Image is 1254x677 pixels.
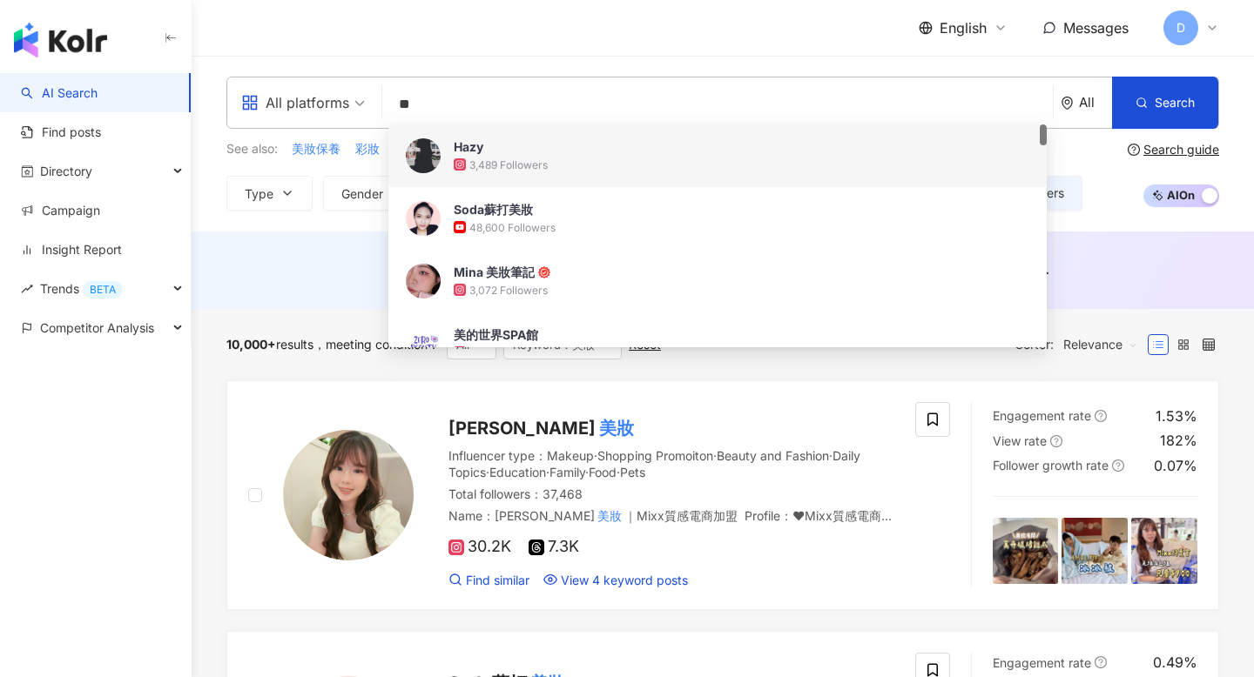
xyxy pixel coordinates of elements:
[454,201,533,218] div: Soda蘇打美妝
[226,337,276,352] span: 10,000+
[406,264,441,298] img: KOL Avatar
[713,448,717,463] span: ·
[1112,459,1124,472] span: question-circle
[469,283,548,298] div: 3,072 Followers
[292,140,340,158] span: 美妝保養
[83,281,123,298] div: BETA
[597,448,713,463] span: Shopping Promoiton
[1128,144,1140,156] span: question-circle
[594,448,597,463] span: ·
[1079,95,1112,110] div: All
[241,89,349,117] div: All platforms
[1131,518,1197,584] img: post-image
[546,465,549,479] span: ·
[313,337,440,352] span: meeting condition ：
[495,508,595,523] span: [PERSON_NAME]
[1112,77,1218,129] button: Search
[717,448,829,463] span: Beauty and Fashion
[993,433,1047,448] span: View rate
[21,202,100,219] a: Campaign
[1015,331,1148,359] div: Sorter:
[40,151,92,191] span: Directory
[469,220,556,235] div: 48,600 Followers
[624,508,738,523] span: ｜Mixx質感電商加盟
[406,326,441,361] img: KOL Avatar
[454,264,535,281] div: Mina 美妝筆記
[448,448,860,480] span: Daily Topics
[1153,653,1197,672] div: 0.49%
[448,486,894,503] div: Total followers ： 37,468
[1160,431,1197,450] div: 182%
[283,430,414,560] img: KOL Avatar
[595,506,624,526] mark: 美妝
[1095,410,1107,422] span: question-circle
[1155,96,1195,110] span: Search
[1062,518,1128,584] img: post-image
[40,269,123,308] span: Trends
[1050,435,1062,447] span: question-circle
[406,138,441,173] img: KOL Avatar
[547,448,594,463] span: Makeup
[448,572,529,589] a: Find similar
[585,465,589,479] span: ·
[355,140,380,158] span: 彩妝
[14,23,107,57] img: logo
[226,380,1219,610] a: KOL Avatar[PERSON_NAME]美妝Influencer type：Makeup·Shopping Promoiton·Beauty and Fashion·Daily Topic...
[241,94,259,111] span: appstore
[993,518,1059,584] img: post-image
[406,201,441,236] img: KOL Avatar
[448,447,894,481] div: Influencer type ：
[448,538,511,556] span: 30.2K
[501,522,530,542] mark: 美妝
[1143,143,1219,157] div: Search guide
[1176,18,1185,37] span: D
[469,158,548,172] div: 3,489 Followers
[448,508,738,523] span: Name ：
[993,655,1091,670] span: Engagement rate
[454,138,483,156] div: Hazy
[40,308,154,347] span: Competitor Analysis
[341,187,383,201] span: Gender
[226,140,278,158] span: See also:
[245,187,273,201] span: Type
[354,139,381,158] button: 彩妝
[21,283,33,295] span: rise
[1156,406,1197,426] div: 1.53%
[454,326,538,344] div: 美的世界SPA館
[466,572,529,589] span: Find similar
[486,465,489,479] span: ·
[323,176,422,211] button: Gender
[589,465,617,479] span: Food
[226,338,313,352] div: results
[1154,456,1197,475] div: 0.07%
[21,124,101,141] a: Find posts
[226,176,313,211] button: Type
[549,465,585,479] span: Family
[489,465,546,479] span: Education
[543,572,688,589] a: View 4 keyword posts
[1063,19,1129,37] span: Messages
[993,458,1109,473] span: Follower growth rate
[469,345,543,360] div: 2,116 Followers
[529,538,579,556] span: 7.3K
[448,418,596,439] span: [PERSON_NAME]
[291,139,341,158] button: 美妝保養
[21,84,98,102] a: searchAI Search
[596,414,637,442] mark: 美妝
[993,408,1091,423] span: Engagement rate
[1063,331,1138,359] span: Relevance
[1061,97,1074,110] span: environment
[940,18,987,37] span: English
[1095,656,1107,668] span: question-circle
[21,241,122,258] a: Insight Report
[617,465,620,479] span: ·
[561,572,688,589] span: View 4 keyword posts
[620,465,645,479] span: Pets
[829,448,833,463] span: ·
